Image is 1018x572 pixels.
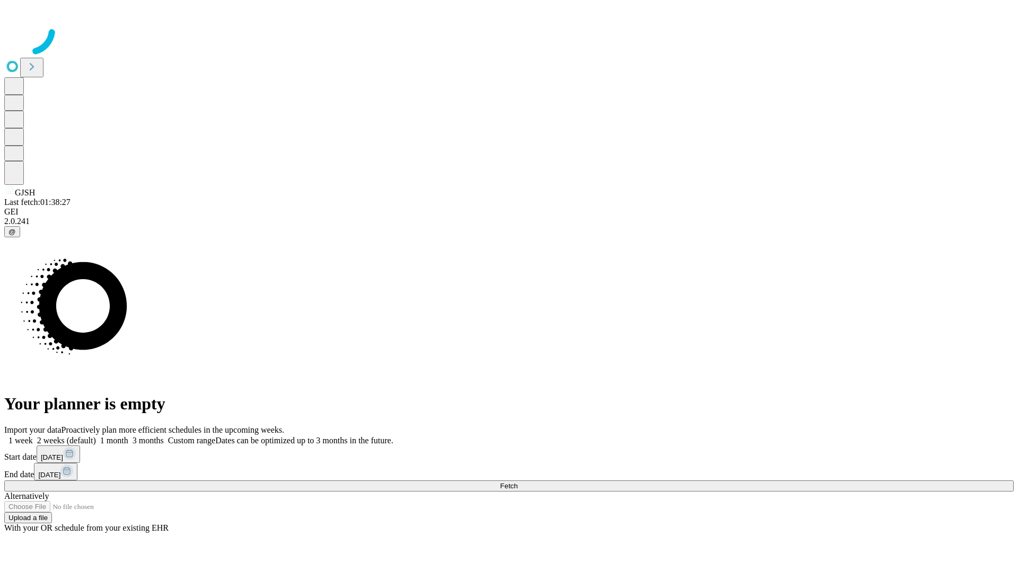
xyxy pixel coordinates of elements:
[4,425,62,434] span: Import your data
[8,228,16,236] span: @
[4,207,1014,217] div: GEI
[4,512,52,523] button: Upload a file
[4,491,49,501] span: Alternatively
[38,471,60,479] span: [DATE]
[4,445,1014,463] div: Start date
[168,436,215,445] span: Custom range
[4,217,1014,226] div: 2.0.241
[34,463,77,480] button: [DATE]
[4,394,1014,414] h1: Your planner is empty
[8,436,33,445] span: 1 week
[100,436,128,445] span: 1 month
[500,482,517,490] span: Fetch
[15,188,35,197] span: GJSH
[41,453,63,461] span: [DATE]
[215,436,393,445] span: Dates can be optimized up to 3 months in the future.
[37,445,80,463] button: [DATE]
[4,226,20,237] button: @
[4,480,1014,491] button: Fetch
[4,198,71,207] span: Last fetch: 01:38:27
[62,425,284,434] span: Proactively plan more efficient schedules in the upcoming weeks.
[4,523,169,532] span: With your OR schedule from your existing EHR
[37,436,96,445] span: 2 weeks (default)
[4,463,1014,480] div: End date
[133,436,164,445] span: 3 months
